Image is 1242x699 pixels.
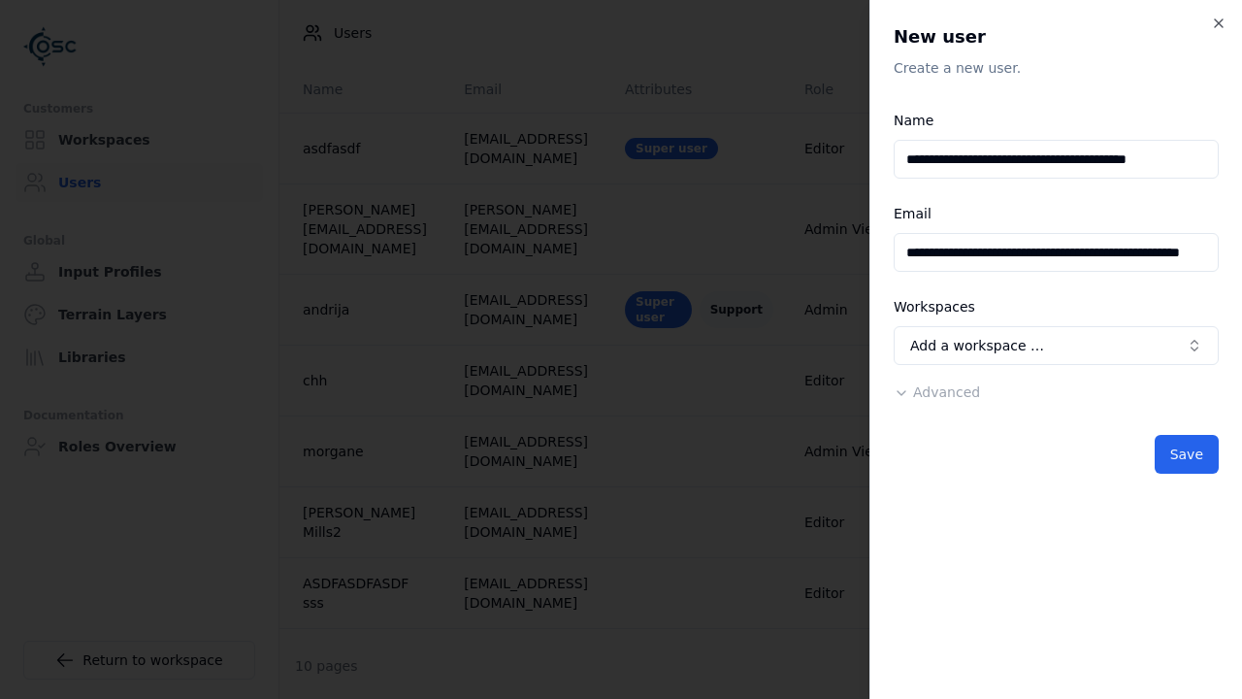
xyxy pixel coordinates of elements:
[910,336,1044,355] span: Add a workspace …
[894,113,933,128] label: Name
[913,384,980,400] span: Advanced
[894,206,931,221] label: Email
[894,383,980,402] button: Advanced
[894,58,1219,78] p: Create a new user.
[894,23,1219,50] h2: New user
[1155,435,1219,474] button: Save
[894,299,975,315] label: Workspaces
